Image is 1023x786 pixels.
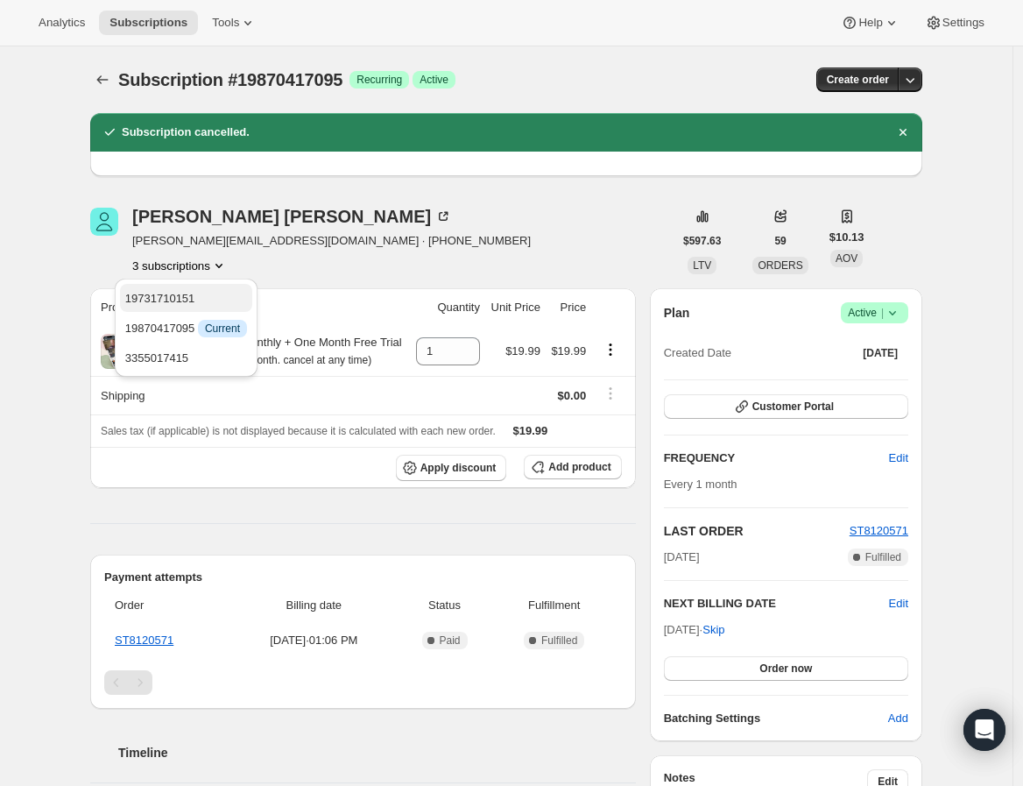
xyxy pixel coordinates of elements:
span: Edit [889,450,908,467]
button: Edit [889,595,908,613]
a: ST8120571 [115,634,173,647]
span: Customer Portal [752,400,834,414]
th: Unit Price [485,288,546,327]
span: Help [858,16,882,30]
th: Quantity [410,288,485,327]
span: Status [402,597,486,614]
span: $597.63 [683,234,721,248]
h2: NEXT BILLING DATE [664,595,889,613]
span: Add [888,710,908,727]
button: Edit [878,444,919,472]
span: Create order [827,73,889,87]
span: Order now [759,662,812,676]
span: $0.00 [558,389,587,402]
span: Recurring [356,73,402,87]
span: $10.13 [829,229,864,246]
span: Fulfillment [497,597,611,614]
button: Add product [524,455,621,479]
h2: Timeline [118,744,636,761]
img: product img [101,334,136,369]
span: Active [420,73,448,87]
button: Product actions [596,340,624,359]
span: Analytics [39,16,85,30]
h2: LAST ORDER [664,522,850,540]
h2: Payment attempts [104,569,622,586]
button: 3355017415 [120,343,252,372]
th: Order [104,586,230,625]
h2: Plan [664,304,690,322]
span: AOV [836,252,857,265]
button: ST8120571 [850,522,908,540]
span: LTV [693,259,711,272]
th: Shipping [90,376,410,414]
span: Fulfilled [541,634,577,648]
span: Fulfilled [865,550,901,564]
span: Marisa Molina [90,208,118,236]
a: ST8120571 [850,524,908,537]
button: Dismiss notification [891,120,915,145]
button: Analytics [28,11,95,35]
button: Subscriptions [99,11,198,35]
span: [DATE] · [664,623,725,636]
span: Current [205,322,240,336]
span: Created Date [664,344,731,362]
span: Add product [548,460,610,474]
span: $19.99 [513,424,548,437]
span: | [881,306,884,320]
span: Billing date [236,597,392,614]
div: [PERSON_NAME] [PERSON_NAME] [132,208,452,225]
th: Product [90,288,410,327]
span: Subscription #19870417095 [118,70,342,89]
button: [DATE] [852,341,908,365]
button: Tools [201,11,267,35]
span: 19870417095 [125,322,247,335]
span: 59 [774,234,786,248]
h2: Subscription cancelled. [122,124,250,141]
span: Apply discount [420,461,497,475]
button: Apply discount [396,455,507,481]
span: ORDERS [758,259,802,272]
span: 3355017415 [125,351,188,365]
span: Skip [702,621,724,639]
span: Active [848,304,901,322]
button: Subscriptions [90,67,115,92]
button: Help [830,11,910,35]
button: 19870417095 InfoCurrent [120,314,252,342]
button: Product actions [132,257,228,274]
button: Customer Portal [664,394,908,419]
span: [DATE] [664,549,700,566]
span: [PERSON_NAME][EMAIL_ADDRESS][DOMAIN_NAME] · [PHONE_NUMBER] [132,232,531,250]
button: Settings [914,11,995,35]
h2: FREQUENCY [664,450,889,467]
span: Tools [212,16,239,30]
span: Paid [440,634,461,648]
h6: Batching Settings [664,710,888,727]
span: [DATE] · 01:06 PM [236,632,392,649]
div: Open Intercom Messenger [963,709,1005,751]
button: $597.63 [673,229,731,253]
button: 19731710151 [120,284,252,312]
button: Shipping actions [596,384,624,403]
span: Subscriptions [109,16,187,30]
span: $19.99 [551,344,586,358]
span: Sales tax (if applicable) is not displayed because it is calculated with each new order. [101,425,496,437]
span: 19731710151 [125,292,195,305]
button: Add [878,705,919,733]
nav: Pagination [104,670,622,695]
button: Create order [816,67,900,92]
button: Skip [692,616,735,644]
div: Sounds True One Monthly + One Month Free Trial [136,334,402,369]
th: Price [546,288,591,327]
button: Order now [664,656,908,681]
span: [DATE] [863,346,898,360]
span: $19.99 [505,344,540,358]
button: 59 [764,229,796,253]
span: Settings [942,16,984,30]
span: Every 1 month [664,478,737,491]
